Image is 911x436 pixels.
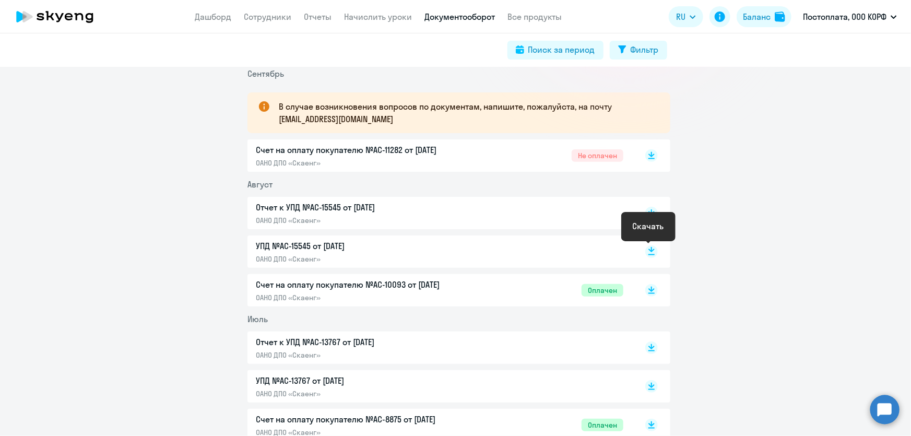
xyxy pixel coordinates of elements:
button: Фильтр [610,41,667,60]
button: Постоплата, ООО КОРФ [798,4,902,29]
p: Отчет к УПД №AC-15545 от [DATE] [256,201,475,214]
p: УПД №AC-15545 от [DATE] [256,240,475,252]
span: RU [676,10,685,23]
a: Счет на оплату покупателю №AC-10093 от [DATE]ОАНО ДПО «Скаенг»Оплачен [256,278,623,302]
button: RU [669,6,703,27]
button: Поиск за период [507,41,604,60]
a: УПД №AC-13767 от [DATE]ОАНО ДПО «Скаенг» [256,374,623,398]
a: Все продукты [508,11,562,22]
p: В случае возникновения вопросов по документам, напишите, пожалуйста, на почту [EMAIL_ADDRESS][DOM... [279,100,652,125]
a: Отчеты [304,11,332,22]
span: Не оплачен [572,149,623,162]
p: Счет на оплату покупателю №AC-11282 от [DATE] [256,144,475,156]
a: Начислить уроки [345,11,412,22]
p: ОАНО ДПО «Скаенг» [256,158,475,168]
a: УПД №AC-15545 от [DATE]ОАНО ДПО «Скаенг» [256,240,623,264]
p: ОАНО ДПО «Скаенг» [256,389,475,398]
a: Отчет к УПД №AC-13767 от [DATE]ОАНО ДПО «Скаенг» [256,336,623,360]
span: Оплачен [582,419,623,431]
a: Счет на оплату покупателю №AC-11282 от [DATE]ОАНО ДПО «Скаенг»Не оплачен [256,144,623,168]
span: Август [247,179,273,190]
a: Отчет к УПД №AC-15545 от [DATE]ОАНО ДПО «Скаенг» [256,201,623,225]
p: УПД №AC-13767 от [DATE] [256,374,475,387]
p: ОАНО ДПО «Скаенг» [256,216,475,225]
div: Фильтр [631,43,659,56]
p: Отчет к УПД №AC-13767 от [DATE] [256,336,475,348]
p: ОАНО ДПО «Скаенг» [256,350,475,360]
span: Июль [247,314,268,324]
p: Счет на оплату покупателю №AC-8875 от [DATE] [256,413,475,426]
div: Поиск за период [528,43,595,56]
button: Балансbalance [737,6,791,27]
div: Скачать [633,220,664,232]
a: Дашборд [195,11,232,22]
a: Документооборот [425,11,495,22]
span: Оплачен [582,284,623,297]
div: Баланс [743,10,771,23]
img: balance [775,11,785,22]
a: Сотрудники [244,11,292,22]
p: Постоплата, ООО КОРФ [803,10,886,23]
span: Сентябрь [247,68,284,79]
p: Счет на оплату покупателю №AC-10093 от [DATE] [256,278,475,291]
p: ОАНО ДПО «Скаенг» [256,254,475,264]
p: ОАНО ДПО «Скаенг» [256,293,475,302]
